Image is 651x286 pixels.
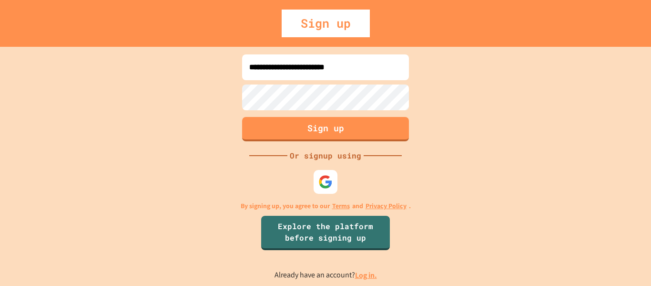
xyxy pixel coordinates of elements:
[261,216,390,250] a: Explore the platform before signing up
[332,201,350,211] a: Terms
[318,175,333,189] img: google-icon.svg
[241,201,411,211] p: By signing up, you agree to our and .
[242,117,409,141] button: Sign up
[366,201,407,211] a: Privacy Policy
[355,270,377,280] a: Log in.
[282,10,370,37] div: Sign up
[275,269,377,281] p: Already have an account?
[287,150,364,161] div: Or signup using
